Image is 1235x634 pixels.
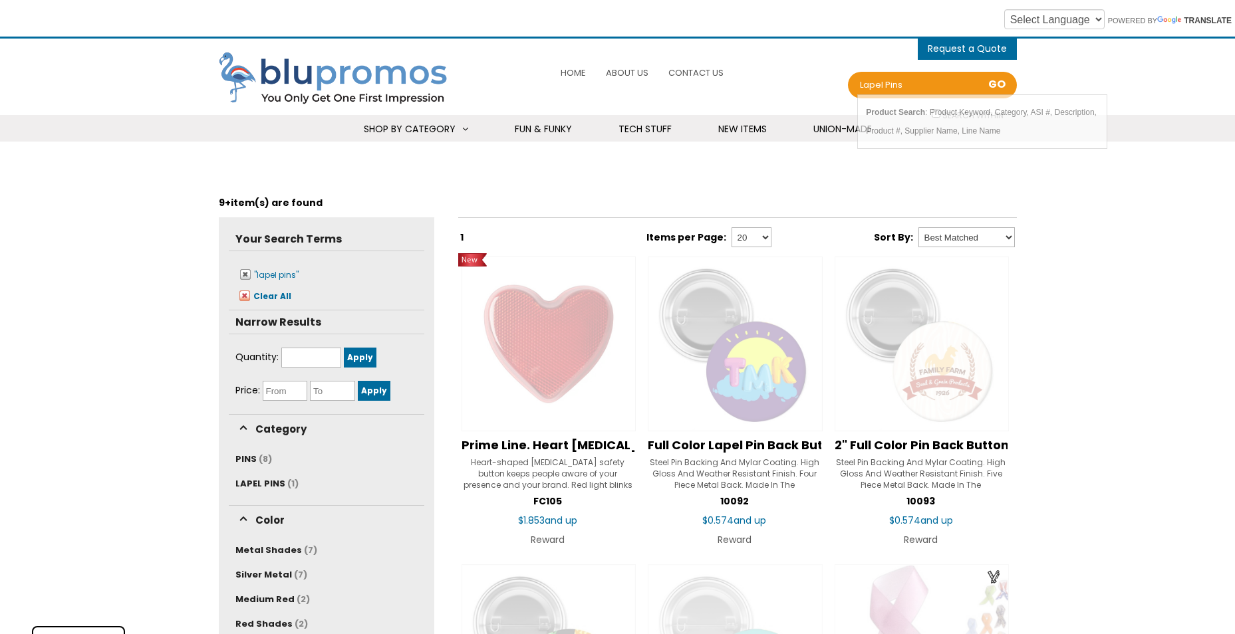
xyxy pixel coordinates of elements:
a: Shop By Category [347,115,485,144]
a: Medium Red (2) [235,593,310,605]
a: Clear All [235,288,291,303]
div: Heart-shaped [MEDICAL_DATA] safety button keeps people aware of your presence and your brand. Red... [462,457,635,490]
a: Create Virtual Sample [984,568,1004,585]
img: Blupromos LLC's Logo [219,52,458,106]
h5: Your Search Terms [229,227,424,251]
div: Steel Pin Backing And Mylar Coating. High Gloss And Weather Resistant Finish. Five Piece Metal Ba... [835,457,1008,490]
button: items - Cart [928,39,1007,58]
a: Metal Shades (7) [235,544,317,556]
label: Items per Page: [646,231,729,244]
span: Contact Us [668,66,724,79]
span: LAPEL PINS [235,477,285,490]
span: items - Cart [928,42,1007,58]
span: 1 [460,231,464,244]
input: Apply [344,348,376,368]
span: 10093 [906,494,935,508]
span: About Us [606,66,648,79]
span: Union-Made [813,122,872,136]
div: Reward [462,530,635,549]
span: and up [734,514,766,527]
label: Sort By: [874,231,916,244]
span: Color [253,512,287,528]
a: About Us [603,58,652,87]
strong: Product Search [866,108,925,117]
span: 9+ [219,196,231,209]
a: Color [235,512,287,527]
img: Google Translate [1157,16,1184,25]
span: (1) [287,477,299,490]
span: Full Color Lapel Pin Back Button [648,437,844,453]
span: Home [561,66,586,79]
img: Prime Line. Heart Flashing Clip On Safety Button. [462,257,636,431]
a: Prime Line. Heart [MEDICAL_DATA] Clip On Safety Button. [462,438,635,453]
select: Language Translate Widget [1004,9,1105,29]
div: Reward [648,530,821,549]
span: (7) [304,544,317,556]
input: Apply [358,381,390,401]
span: and up [920,514,953,527]
span: (2) [297,593,310,605]
span: Fun & Funky [515,122,572,136]
div: New [458,253,488,266]
span: and up [545,514,577,527]
span: Category [253,421,309,437]
span: PINS [235,453,257,465]
div: Powered by [994,7,1232,32]
span: (7) [294,568,307,581]
div: : Product Keyword, Category, ASI #, Description, Product #, Supplier Name, Line Name [863,100,1101,143]
input: To [310,381,355,401]
span: $0.574 [889,514,953,527]
span: New Items [718,122,767,136]
span: Medium Red [235,593,295,605]
span: (8) [259,453,272,465]
span: Quantity [235,350,279,364]
span: FC105 [533,494,562,508]
h5: Narrow Results [229,310,424,334]
div: item(s) are found [219,188,1017,217]
a: Translate [1157,16,1232,25]
a: Category [235,421,309,436]
div: Steel Pin Backing And Mylar Coating. High Gloss And Weather Resistant Finish. Four Piece Metal Ba... [648,457,821,490]
span: $1.853 [518,514,577,527]
a: Fun & Funky [498,115,589,144]
input: From [263,381,308,401]
span: "lapel pins" [254,269,299,280]
img: Full Color Lapel Pin Back Button [648,257,823,431]
span: Shop By Category [364,122,456,136]
span: 10092 [720,494,749,508]
div: Reward [835,530,1008,549]
span: 2" Full Color Pin Back Button [835,437,1009,453]
span: Red Shades [235,617,293,630]
a: Red Shades (2) [235,617,308,630]
span: Price [235,383,260,397]
a: LAPEL PINS (1) [235,477,299,490]
span: Metal Shades [235,544,302,556]
a: New Items [702,115,783,144]
a: Contact Us [665,58,727,87]
a: PINS (8) [235,453,272,465]
span: Silver Metal [235,568,292,581]
a: 2" Full Color Pin Back Button [835,438,1008,453]
span: Tech Stuff [618,122,672,136]
a: Full Color Lapel Pin Back Button [648,438,821,453]
a: "lapel pins" [236,267,299,282]
a: Home [557,58,589,87]
span: $0.574 [702,514,766,527]
span: Clear All [253,290,291,302]
span: (2) [295,617,308,630]
img: 2" Full Color Pin Back Button [835,257,1010,431]
span: Prime Line. Heart Flashing Clip On Safety Button. [462,437,821,453]
a: Tech Stuff [602,115,688,144]
a: Union-Made [797,115,889,144]
a: Silver Metal (7) [235,568,307,581]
